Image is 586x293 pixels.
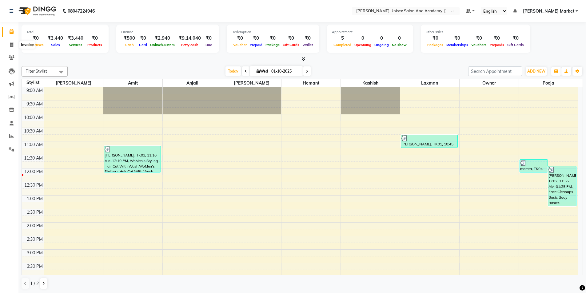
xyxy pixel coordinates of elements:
span: Amit [103,79,162,87]
div: 9:30 AM [25,101,44,107]
span: Due [204,43,213,47]
div: ₹2,940 [149,35,176,42]
span: hemant [281,79,341,87]
div: ₹0 [26,35,45,42]
span: Package [264,43,281,47]
span: Packages [426,43,445,47]
span: Gift Cards [281,43,301,47]
div: 9:00 AM [25,87,44,94]
span: pooja [519,79,578,87]
div: ₹0 [470,35,488,42]
div: 11:00 AM [23,141,44,148]
span: Vouchers [470,43,488,47]
div: ₹0 [445,35,470,42]
span: Products [86,43,104,47]
span: anjali [163,79,222,87]
button: ADD NEW [526,67,547,76]
span: Services [67,43,84,47]
div: ₹500 [121,35,138,42]
span: Cash [124,43,135,47]
div: ₹0 [264,35,281,42]
div: mamta, TK04, 11:40 AM-12:10 PM, Manicure - Classic [520,160,548,172]
span: Sales [50,43,62,47]
span: 1 / 2 [30,280,39,287]
span: Completed [332,43,353,47]
div: [PERSON_NAME], TK03, 11:10 AM-12:10 PM, WoMen's Styling - Hair Cut With Wash,WoMen's Styling - Ha... [104,146,161,172]
span: Today [225,66,241,76]
div: 2:00 PM [26,223,44,229]
div: 1:30 PM [26,209,44,216]
div: 3:30 PM [26,263,44,270]
div: ₹0 [232,35,248,42]
div: 11:30 AM [23,155,44,161]
div: 0 [373,35,390,42]
div: Other sales [426,30,525,35]
span: [PERSON_NAME] Market [523,8,574,14]
div: ₹0 [281,35,301,42]
input: 2025-10-01 [269,67,300,76]
span: Prepaid [248,43,264,47]
div: ₹3,440 [66,35,86,42]
span: Online/Custom [149,43,176,47]
div: ₹3,440 [45,35,66,42]
div: 3:00 PM [26,250,44,256]
span: Ongoing [373,43,390,47]
div: Invoice [19,41,35,49]
img: logo [16,2,58,20]
span: No show [390,43,408,47]
span: Filter Stylist [26,69,47,73]
div: ₹0 [248,35,264,42]
div: ₹0 [86,35,104,42]
div: [PERSON_NAME], TK02, 11:55 AM-01:25 PM, Face Cleanups - Basic,Body Basics - Threading Eyebrow,Bod... [548,166,576,206]
span: Memberships [445,43,470,47]
span: Voucher [232,43,248,47]
div: ₹0 [138,35,149,42]
span: owner [460,79,519,87]
div: ₹0 [426,35,445,42]
div: 10:30 AM [23,128,44,134]
span: Gift Cards [506,43,525,47]
span: [PERSON_NAME] [44,79,103,87]
div: 2:30 PM [26,236,44,243]
div: 0 [353,35,373,42]
div: ₹9,14,040 [176,35,203,42]
div: Total [26,30,104,35]
span: ADD NEW [527,69,545,73]
div: Finance [121,30,214,35]
div: 12:30 PM [23,182,44,188]
div: ₹0 [488,35,506,42]
b: 08047224946 [68,2,95,20]
div: Redemption [232,30,314,35]
div: 1:00 PM [26,196,44,202]
span: Wallet [301,43,314,47]
div: 12:00 PM [23,168,44,175]
span: Card [138,43,149,47]
span: Petty cash [180,43,200,47]
span: Wed [255,69,269,73]
span: kashish [341,79,400,87]
div: [PERSON_NAME], TK01, 10:45 AM-11:15 AM, WoMen's Styling - Hair Cut With Wash [401,135,457,148]
span: Upcoming [353,43,373,47]
span: laxman [400,79,459,87]
div: Stylist [22,79,44,86]
div: ₹0 [301,35,314,42]
div: ₹0 [203,35,214,42]
input: Search Appointment [468,66,522,76]
div: 5 [332,35,353,42]
div: ₹0 [506,35,525,42]
div: 0 [390,35,408,42]
span: [PERSON_NAME] [222,79,281,87]
div: 10:00 AM [23,114,44,121]
div: Appointment [332,30,408,35]
span: Prepaids [488,43,506,47]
